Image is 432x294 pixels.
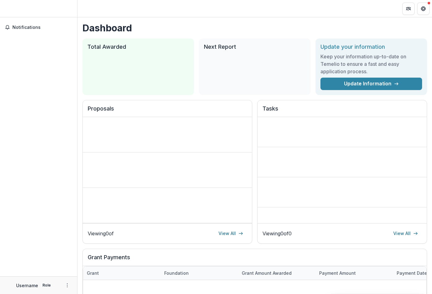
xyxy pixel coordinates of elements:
p: Username [16,282,38,289]
h2: Update your information [320,43,422,50]
h3: Keep your information up-to-date on Temelio to ensure a fast and easy application process. [320,53,422,75]
p: Viewing 0 of 0 [262,230,292,237]
a: View All [215,228,247,238]
h2: Total Awarded [87,43,189,50]
h2: Next Report [204,43,306,50]
h2: Tasks [262,105,422,117]
button: Partners [402,2,415,15]
button: Notifications [2,22,75,32]
a: Update Information [320,78,422,90]
button: More [64,282,71,289]
p: Role [41,283,53,288]
h2: Grant Payments [88,254,422,266]
h2: Proposals [88,105,247,117]
button: Get Help [417,2,430,15]
h1: Dashboard [82,22,427,34]
a: View All [390,228,422,238]
p: Viewing 0 of [88,230,114,237]
span: Notifications [12,25,72,30]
